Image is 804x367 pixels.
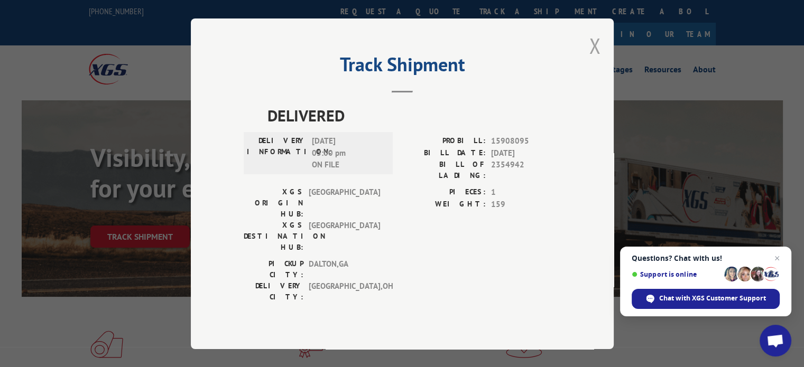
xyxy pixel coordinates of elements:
label: DELIVERY INFORMATION: [247,135,307,171]
span: 159 [491,198,561,210]
label: XGS DESTINATION HUB: [244,220,303,253]
label: BILL OF LADING: [402,159,486,181]
span: DALTON , GA [309,258,380,280]
div: Open chat [760,325,791,356]
label: PROBILL: [402,135,486,147]
h2: Track Shipment [244,57,561,77]
span: [DATE] [491,147,561,159]
label: DELIVERY CITY: [244,280,303,303]
span: Support is online [632,270,720,278]
label: WEIGHT: [402,198,486,210]
span: [DATE] 05:00 pm ON FILE [312,135,383,171]
label: PICKUP CITY: [244,258,303,280]
span: [GEOGRAPHIC_DATA] [309,220,380,253]
span: Close chat [771,252,783,265]
span: Questions? Chat with us! [632,254,780,262]
label: PIECES: [402,186,486,199]
span: [GEOGRAPHIC_DATA] , OH [309,280,380,303]
span: 15908095 [491,135,561,147]
span: [GEOGRAPHIC_DATA] [309,186,380,220]
span: Chat with XGS Customer Support [659,294,766,303]
div: Chat with XGS Customer Support [632,289,780,309]
label: BILL DATE: [402,147,486,159]
label: XGS ORIGIN HUB: [244,186,303,220]
button: Close modal [589,32,600,60]
span: 2354942 [491,159,561,181]
span: DELIVERED [267,103,561,127]
span: 1 [491,186,561,199]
